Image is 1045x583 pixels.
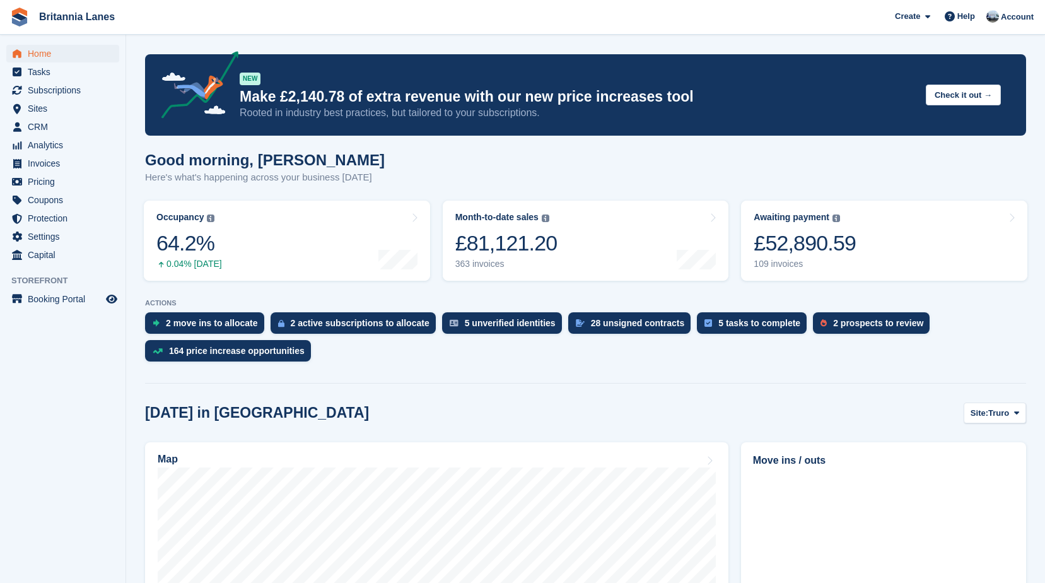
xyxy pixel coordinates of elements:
[156,230,222,256] div: 64.2%
[833,318,923,328] div: 2 prospects to review
[28,155,103,172] span: Invoices
[151,51,239,123] img: price-adjustments-announcement-icon-8257ccfd72463d97f412b2fc003d46551f7dbcb40ab6d574587a9cd5c0d94...
[166,318,258,328] div: 2 move ins to allocate
[6,246,119,264] a: menu
[145,340,317,368] a: 164 price increase opportunities
[28,100,103,117] span: Sites
[207,215,214,222] img: icon-info-grey-7440780725fd019a000dd9b08b2336e03edf1995a4989e88bcd33f0948082b44.svg
[988,407,1009,420] span: Truro
[6,81,119,99] a: menu
[455,230,558,256] div: £81,121.20
[986,10,999,23] img: John Millership
[28,209,103,227] span: Protection
[6,45,119,62] a: menu
[455,212,539,223] div: Month-to-date sales
[145,299,1026,307] p: ACTIONS
[156,259,222,269] div: 0.04% [DATE]
[6,191,119,209] a: menu
[158,454,178,465] h2: Map
[6,228,119,245] a: menu
[28,246,103,264] span: Capital
[28,290,103,308] span: Booking Portal
[145,312,271,340] a: 2 move ins to allocate
[6,209,119,227] a: menu
[1001,11,1034,23] span: Account
[443,201,729,281] a: Month-to-date sales £81,121.20 363 invoices
[240,73,260,85] div: NEW
[465,318,556,328] div: 5 unverified identities
[455,259,558,269] div: 363 invoices
[576,319,585,327] img: contract_signature_icon-13c848040528278c33f63329250d36e43548de30e8caae1d1a13099fd9432cc5.svg
[754,230,856,256] div: £52,890.59
[291,318,429,328] div: 2 active subscriptions to allocate
[957,10,975,23] span: Help
[697,312,813,340] a: 5 tasks to complete
[568,312,698,340] a: 28 unsigned contracts
[6,136,119,154] a: menu
[153,319,160,327] img: move_ins_to_allocate_icon-fdf77a2bb77ea45bf5b3d319d69a93e2d87916cf1d5bf7949dd705db3b84f3ca.svg
[28,118,103,136] span: CRM
[741,201,1027,281] a: Awaiting payment £52,890.59 109 invoices
[971,407,988,420] span: Site:
[28,191,103,209] span: Coupons
[964,403,1026,423] button: Site: Truro
[28,136,103,154] span: Analytics
[28,45,103,62] span: Home
[832,215,840,222] img: icon-info-grey-7440780725fd019a000dd9b08b2336e03edf1995a4989e88bcd33f0948082b44.svg
[169,346,305,356] div: 164 price increase opportunities
[153,348,163,354] img: price_increase_opportunities-93ffe204e8149a01c8c9dc8f82e8f89637d9d84a8eef4429ea346261dce0b2c0.svg
[11,274,126,287] span: Storefront
[754,259,856,269] div: 109 invoices
[6,173,119,191] a: menu
[542,215,549,222] img: icon-info-grey-7440780725fd019a000dd9b08b2336e03edf1995a4989e88bcd33f0948082b44.svg
[240,88,916,106] p: Make £2,140.78 of extra revenue with our new price increases tool
[34,6,120,27] a: Britannia Lanes
[156,212,204,223] div: Occupancy
[6,155,119,172] a: menu
[145,170,385,185] p: Here's what's happening across your business [DATE]
[820,319,827,327] img: prospect-51fa495bee0391a8d652442698ab0144808aea92771e9ea1ae160a38d050c398.svg
[754,212,829,223] div: Awaiting payment
[28,81,103,99] span: Subscriptions
[271,312,442,340] a: 2 active subscriptions to allocate
[442,312,568,340] a: 5 unverified identities
[28,63,103,81] span: Tasks
[704,319,712,327] img: task-75834270c22a3079a89374b754ae025e5fb1db73e45f91037f5363f120a921f8.svg
[753,453,1014,468] h2: Move ins / outs
[145,404,369,421] h2: [DATE] in [GEOGRAPHIC_DATA]
[591,318,685,328] div: 28 unsigned contracts
[144,201,430,281] a: Occupancy 64.2% 0.04% [DATE]
[104,291,119,307] a: Preview store
[450,319,458,327] img: verify_identity-adf6edd0f0f0b5bbfe63781bf79b02c33cf7c696d77639b501bdc392416b5a36.svg
[6,118,119,136] a: menu
[28,228,103,245] span: Settings
[6,290,119,308] a: menu
[10,8,29,26] img: stora-icon-8386f47178a22dfd0bd8f6a31ec36ba5ce8667c1dd55bd0f319d3a0aa187defe.svg
[240,106,916,120] p: Rooted in industry best practices, but tailored to your subscriptions.
[28,173,103,191] span: Pricing
[6,100,119,117] a: menu
[926,85,1001,105] button: Check it out →
[895,10,920,23] span: Create
[145,151,385,168] h1: Good morning, [PERSON_NAME]
[813,312,936,340] a: 2 prospects to review
[278,319,284,327] img: active_subscription_to_allocate_icon-d502201f5373d7db506a760aba3b589e785aa758c864c3986d89f69b8ff3...
[718,318,800,328] div: 5 tasks to complete
[6,63,119,81] a: menu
